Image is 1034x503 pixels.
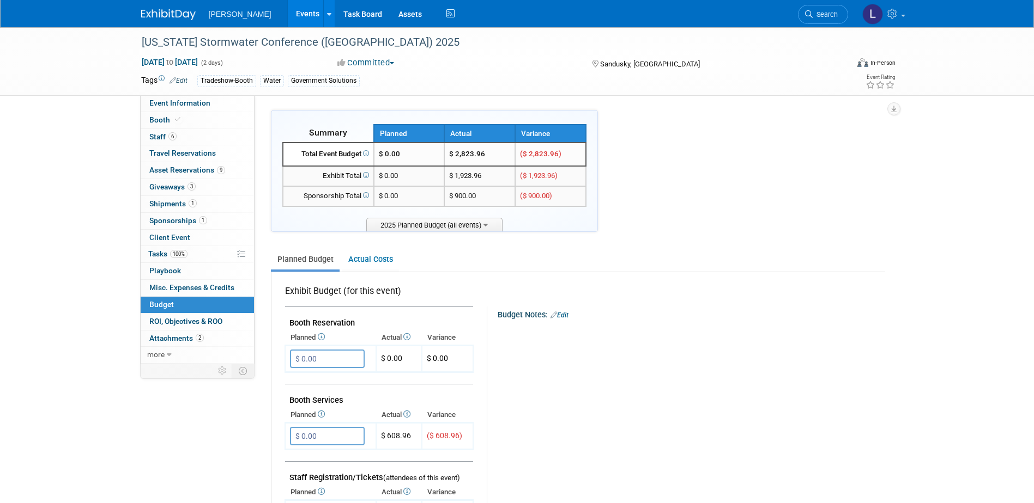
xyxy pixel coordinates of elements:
[285,407,376,422] th: Planned
[189,199,197,207] span: 1
[209,10,271,19] span: [PERSON_NAME]
[260,75,284,87] div: Water
[149,216,207,225] span: Sponsorships
[141,213,254,229] a: Sponsorships1
[288,149,369,160] div: Total Event Budget
[149,317,222,326] span: ROI, Objectives & ROO
[515,125,586,143] th: Variance
[197,75,256,87] div: Tradeshow-Booth
[288,75,360,87] div: Government Solutions
[285,484,376,500] th: Planned
[138,33,832,52] div: [US_STATE] Stormwater Conference ([GEOGRAPHIC_DATA]) 2025
[141,280,254,296] a: Misc. Expenses & Credits
[141,162,254,179] a: Asset Reservations9
[141,75,188,87] td: Tags
[170,77,188,84] a: Edit
[798,5,848,24] a: Search
[141,314,254,330] a: ROI, Objectives & ROO
[217,166,225,174] span: 9
[376,407,422,422] th: Actual
[334,57,398,69] button: Committed
[520,150,561,158] span: ($ 2,823.96)
[141,196,254,212] a: Shipments1
[149,300,174,309] span: Budget
[149,182,196,191] span: Giveaways
[232,364,254,378] td: Toggle Event Tabs
[141,129,254,145] a: Staff6
[141,57,198,67] span: [DATE] [DATE]
[147,350,165,359] span: more
[141,145,254,162] a: Travel Reservations
[444,125,515,143] th: Actual
[376,423,422,450] td: $ 608.96
[379,150,400,158] span: $ 0.00
[141,246,254,262] a: Tasks100%
[213,364,232,378] td: Personalize Event Tab Strip
[285,384,473,408] td: Booth Services
[383,474,460,482] span: (attendees of this event)
[376,330,422,345] th: Actual
[427,354,448,363] span: $ 0.00
[165,58,175,66] span: to
[141,112,254,128] a: Booth
[141,179,254,195] a: Giveaways3
[288,191,369,201] div: Sponsorship Total
[141,347,254,363] a: more
[374,125,445,143] th: Planned
[813,10,838,19] span: Search
[141,297,254,313] a: Budget
[498,306,884,321] div: Budget Notes:
[149,233,190,242] span: Client Event
[309,127,347,138] span: Summary
[141,230,254,246] a: Client Event
[148,249,188,258] span: Tasks
[141,9,196,20] img: ExhibitDay
[199,216,207,224] span: 1
[342,249,399,269] a: Actual Costs
[149,115,183,124] span: Booth
[422,407,473,422] th: Variance
[170,250,188,258] span: 100%
[288,171,369,181] div: Exhibit Total
[149,283,234,292] span: Misc. Expenses & Credits
[285,330,376,345] th: Planned
[857,58,868,67] img: Format-Inperson.png
[141,330,254,347] a: Attachments2
[149,99,210,107] span: Event Information
[551,311,569,319] a: Edit
[168,132,177,140] span: 6
[379,171,398,180] span: $ 0.00
[444,186,515,206] td: $ 900.00
[381,354,402,363] span: $ 0.00
[141,95,254,112] a: Event Information
[422,330,473,345] th: Variance
[422,484,473,500] th: Variance
[444,166,515,186] td: $ 1,923.96
[285,307,473,330] td: Booth Reservation
[175,116,180,122] i: Booth reservation complete
[870,59,896,67] div: In-Person
[271,249,340,269] a: Planned Budget
[149,149,216,157] span: Travel Reservations
[149,199,197,208] span: Shipments
[600,60,700,68] span: Sandusky, [GEOGRAPHIC_DATA]
[866,75,895,80] div: Event Rating
[149,132,177,141] span: Staff
[285,285,469,303] div: Exhibit Budget (for this event)
[379,192,398,200] span: $ 0.00
[188,182,196,191] span: 3
[862,4,883,24] img: Lindsey Wolanczyk
[520,192,552,200] span: ($ 900.00)
[366,218,503,231] span: 2025 Planned Budget (all events)
[376,484,422,500] th: Actual
[520,171,558,180] span: ($ 1,923.96)
[427,431,462,440] span: ($ 608.96)
[196,334,204,342] span: 2
[784,57,896,73] div: Event Format
[285,462,473,485] td: Staff Registration/Tickets
[200,59,223,66] span: (2 days)
[149,266,181,275] span: Playbook
[444,143,515,166] td: $ 2,823.96
[149,334,204,342] span: Attachments
[149,165,225,174] span: Asset Reservations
